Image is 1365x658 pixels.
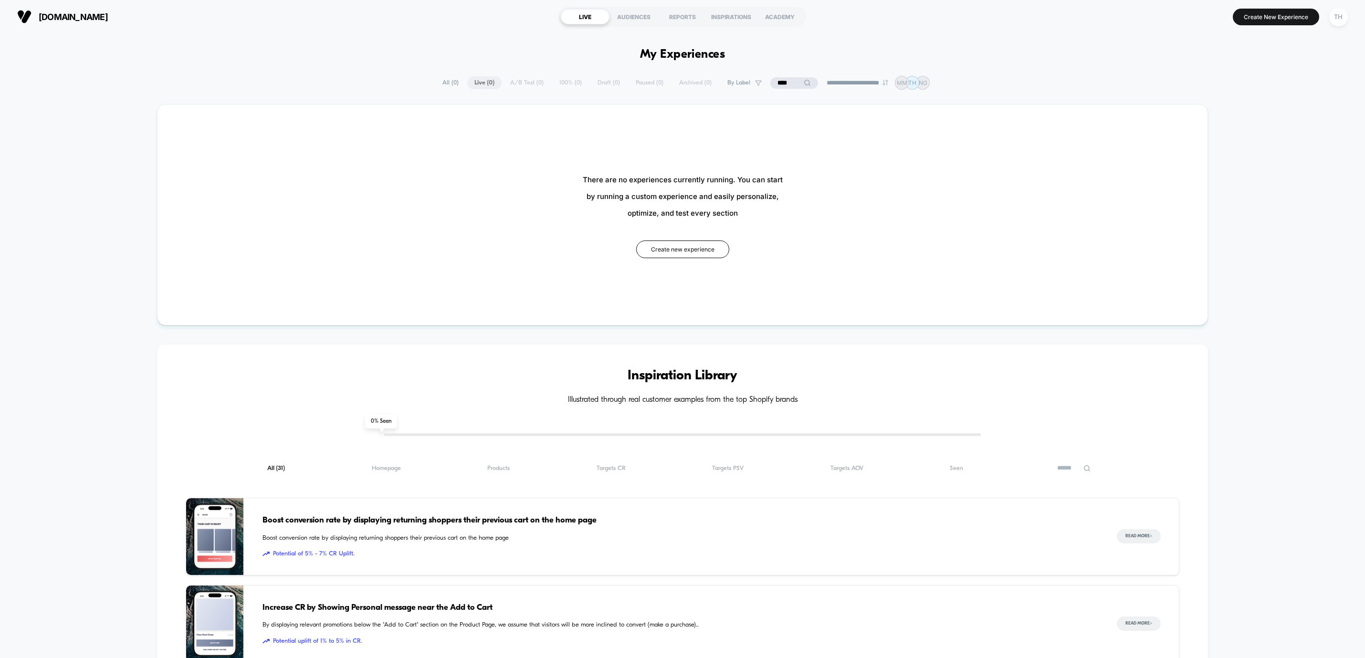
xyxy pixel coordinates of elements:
button: TH [1326,7,1351,27]
span: Increase CR by Showing Personal message near the Add to Cart [262,602,1098,614]
div: AUDIENCES [609,9,658,24]
button: Create new experience [636,240,729,258]
span: Seen [950,465,963,472]
p: MM [897,79,907,86]
span: Boost conversion rate by displaying returning shoppers their previous cart on the home page [262,514,1098,527]
span: ( 31 ) [276,465,285,471]
img: end [882,80,888,85]
span: Products [487,465,510,472]
span: There are no experiences currently running. You can start by running a custom experience and easi... [583,171,783,221]
h4: Illustrated through real customer examples from the top Shopify brands [186,396,1179,405]
span: Homepage [372,465,401,472]
span: Boost conversion rate by displaying returning shoppers their previous cart on the home page [262,533,1098,543]
span: Potential uplift of 1% to 5% in CR. [262,637,1098,646]
div: ACADEMY [756,9,804,24]
span: 0 % Seen [365,414,397,428]
img: Visually logo [17,10,31,24]
div: LIVE [561,9,609,24]
p: TH [908,79,916,86]
span: All ( 0 ) [435,76,466,89]
span: All [267,465,285,472]
button: Read More> [1117,529,1161,543]
h3: Inspiration Library [186,368,1179,384]
button: Read More> [1117,616,1161,631]
span: [DOMAIN_NAME] [39,12,108,22]
img: Boost conversion rate by displaying returning shoppers their previous cart on the home page [186,498,243,575]
div: INSPIRATIONS [707,9,756,24]
span: By displaying relevant promotions below the "Add to Cart" section on the Product Page, we assume ... [262,620,1098,630]
div: TH [1329,8,1348,26]
span: Targets CR [597,465,626,472]
h1: My Experiences [640,48,725,62]
button: [DOMAIN_NAME] [14,9,111,24]
span: Potential of 5% - 7% CR Uplift. [262,549,1098,559]
p: NG [919,79,927,86]
span: By Label [727,79,750,86]
button: Create New Experience [1233,9,1319,25]
div: REPORTS [658,9,707,24]
span: Targets AOV [830,465,863,472]
span: Targets PSV [712,465,744,472]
